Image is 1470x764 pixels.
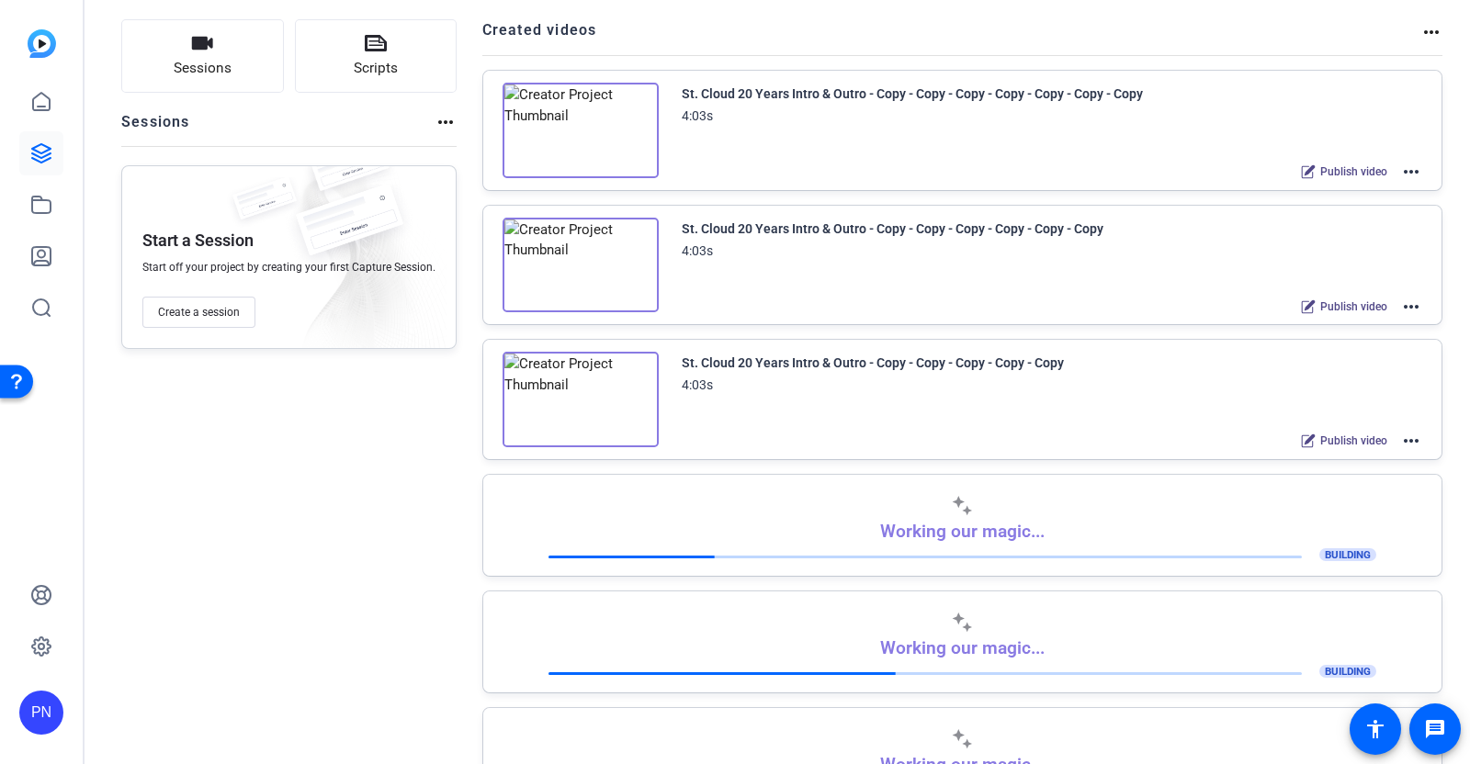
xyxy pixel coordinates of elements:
[121,19,284,93] button: Sessions
[142,230,254,252] p: Start a Session
[1364,718,1386,740] mat-icon: accessibility
[880,637,1045,658] p: Working our magic...
[1424,718,1446,740] mat-icon: message
[158,305,240,320] span: Create a session
[1320,433,1387,448] span: Publish video
[503,218,659,313] img: Creator Project Thumbnail
[1320,299,1387,314] span: Publish video
[1400,296,1422,318] mat-icon: more_horiz
[354,58,398,79] span: Scripts
[280,185,418,275] img: fake-session.png
[1400,161,1422,183] mat-icon: more_horiz
[682,352,1064,374] div: St. Cloud 20 Years Intro & Outro - Copy - Copy - Copy - Copy - Copy
[1420,21,1442,43] mat-icon: more_horiz
[435,111,457,133] mat-icon: more_horiz
[295,19,458,93] button: Scripts
[28,29,56,58] img: blue-gradient.svg
[174,58,232,79] span: Sessions
[682,374,713,396] div: 4:03s
[142,297,255,328] button: Create a session
[880,521,1045,542] p: Working our magic...
[268,161,447,357] img: embarkstudio-empty-session.png
[482,19,1421,55] h2: Created videos
[121,111,190,146] h2: Sessions
[682,240,713,262] div: 4:03s
[682,83,1143,105] div: St. Cloud 20 Years Intro & Outro - Copy - Copy - Copy - Copy - Copy - Copy - Copy
[682,105,713,127] div: 4:03s
[503,83,659,178] img: Creator Project Thumbnail
[1320,164,1387,179] span: Publish video
[299,139,400,206] img: fake-session.png
[503,352,659,447] img: Creator Project Thumbnail
[682,218,1103,240] div: St. Cloud 20 Years Intro & Outro - Copy - Copy - Copy - Copy - Copy - Copy
[19,691,63,735] div: PN
[1319,548,1376,561] span: BUILDING
[1400,430,1422,452] mat-icon: more_horiz
[223,177,306,231] img: fake-session.png
[142,260,435,275] span: Start off your project by creating your first Capture Session.
[1319,665,1376,678] span: BUILDING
